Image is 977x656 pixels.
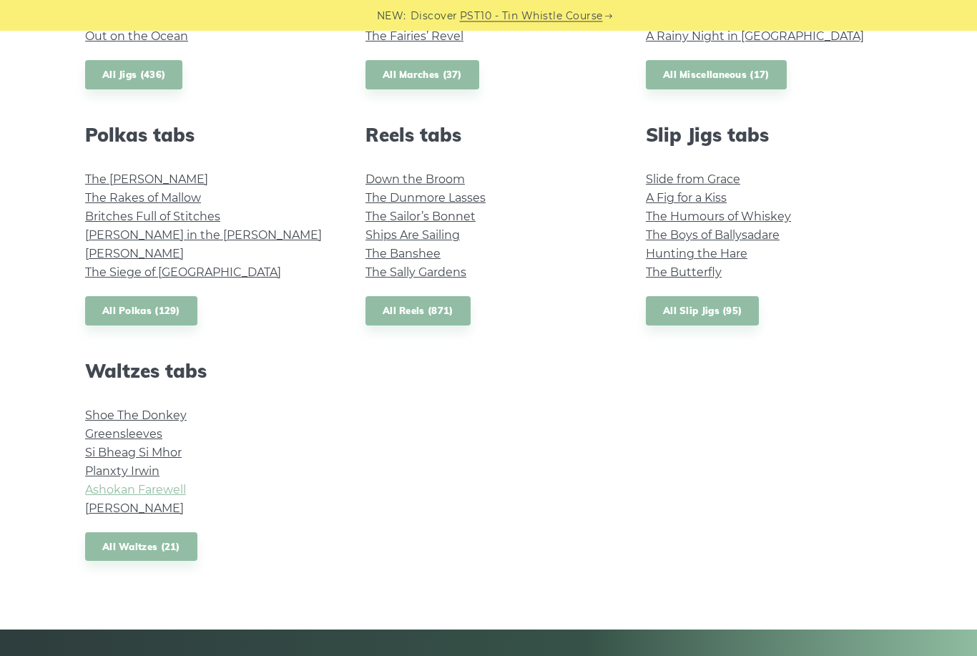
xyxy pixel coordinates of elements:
a: The Siege of [GEOGRAPHIC_DATA] [85,266,281,280]
a: The Fairies’ Revel [365,30,463,44]
a: PST10 - Tin Whistle Course [460,8,603,24]
a: A Rainy Night in [GEOGRAPHIC_DATA] [646,30,864,44]
a: All Marches (37) [365,61,479,90]
a: Ships Are Sailing [365,229,460,243]
a: All Reels (871) [365,297,471,326]
h2: Waltzes tabs [85,361,331,383]
a: All Slip Jigs (95) [646,297,759,326]
a: Ashokan Farewell [85,484,186,497]
a: Slide from Grace [646,173,740,187]
h2: Polkas tabs [85,124,331,147]
a: The Butterfly [646,266,722,280]
a: The Banshee [365,248,441,261]
a: Out on the Ocean [85,30,188,44]
a: Hunting the Hare [646,248,747,261]
a: The Boys of Ballysadare [646,229,780,243]
a: Si­ Bheag Si­ Mhor [85,446,182,460]
a: A Fig for a Kiss [646,192,727,205]
a: Britches Full of Stitches [85,210,220,224]
a: The Rakes of Mallow [85,192,201,205]
a: All Jigs (436) [85,61,182,90]
h2: Slip Jigs tabs [646,124,892,147]
a: Down the Broom [365,173,465,187]
a: [PERSON_NAME] [85,502,184,516]
a: The [PERSON_NAME] [85,173,208,187]
a: [PERSON_NAME] in the [PERSON_NAME] [85,229,322,243]
a: All Miscellaneous (17) [646,61,787,90]
a: The Dunmore Lasses [365,192,486,205]
a: The Sailor’s Bonnet [365,210,476,224]
h2: Reels tabs [365,124,612,147]
a: All Waltzes (21) [85,533,197,562]
span: Discover [411,8,458,24]
a: The Sally Gardens [365,266,466,280]
span: NEW: [377,8,406,24]
a: Planxty Irwin [85,465,159,479]
a: Greensleeves [85,428,162,441]
a: All Polkas (129) [85,297,197,326]
a: Shoe The Donkey [85,409,187,423]
a: [PERSON_NAME] [85,248,184,261]
a: The Humours of Whiskey [646,210,791,224]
